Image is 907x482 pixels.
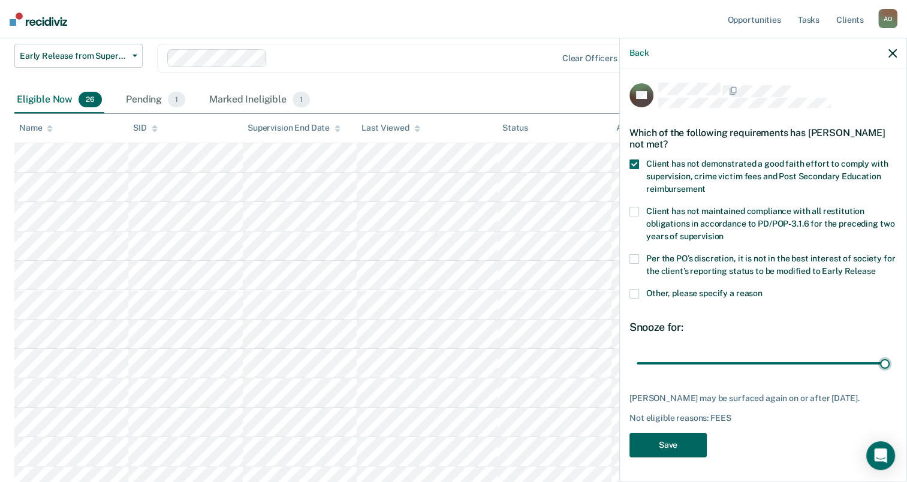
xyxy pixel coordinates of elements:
[562,53,617,64] div: Clear officers
[646,206,894,241] span: Client has not maintained compliance with all restitution obligations in accordance to PD/POP-3.1...
[616,123,673,133] div: Assigned to
[878,9,897,28] div: A O
[79,92,102,107] span: 26
[646,254,895,276] span: Per the PO’s discretion, it is not in the best interest of society for the client’s reporting sta...
[629,393,897,403] div: [PERSON_NAME] may be surfaced again on or after [DATE].
[866,441,895,470] div: Open Intercom Messenger
[361,123,420,133] div: Last Viewed
[629,118,897,159] div: Which of the following requirements has [PERSON_NAME] not met?
[20,51,128,61] span: Early Release from Supervision
[123,87,188,113] div: Pending
[248,123,340,133] div: Supervision End Date
[629,48,649,58] button: Back
[168,92,185,107] span: 1
[10,13,67,26] img: Recidiviz
[293,92,310,107] span: 1
[629,321,897,334] div: Snooze for:
[629,433,707,457] button: Save
[133,123,158,133] div: SID
[646,288,763,298] span: Other, please specify a reason
[14,87,104,113] div: Eligible Now
[646,159,888,194] span: Client has not demonstrated a good faith effort to comply with supervision, crime victim fees and...
[629,413,897,423] div: Not eligible reasons: FEES
[502,123,528,133] div: Status
[19,123,53,133] div: Name
[207,87,312,113] div: Marked Ineligible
